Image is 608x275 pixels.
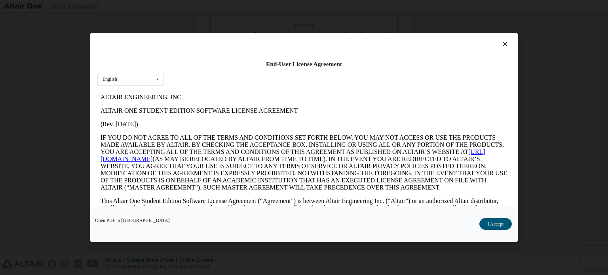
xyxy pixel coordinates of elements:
[3,3,410,10] p: ALTAIR ENGINEERING, INC.
[3,107,410,135] p: This Altair One Student Edition Software License Agreement (“Agreement”) is between Altair Engine...
[103,77,117,82] div: English
[3,30,410,37] p: (Rev. [DATE])
[3,17,410,24] p: ALTAIR ONE STUDENT EDITION SOFTWARE LICENSE AGREEMENT
[479,218,512,230] button: I Accept
[95,218,170,223] a: Open PDF in [GEOGRAPHIC_DATA]
[97,60,511,68] div: End-User License Agreement
[3,58,388,72] a: [URL][DOMAIN_NAME]
[3,44,410,101] p: IF YOU DO NOT AGREE TO ALL OF THE TERMS AND CONDITIONS SET FORTH BELOW, YOU MAY NOT ACCESS OR USE...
